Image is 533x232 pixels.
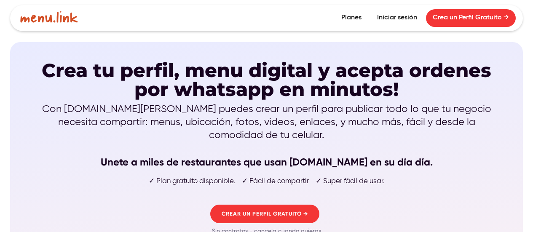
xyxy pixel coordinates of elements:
p: ✓ Super fácil de usar. [316,177,385,186]
h1: Crea tu perfil, menu digital y acepta ordenes por whatsapp en minutos! [39,61,494,99]
p: Con [DOMAIN_NAME][PERSON_NAME] puedes crear un perfil para publicar todo lo que tu negocio necesi... [39,103,494,169]
a: Planes [335,9,368,27]
p: ✓ Plan gratuito disponible. [149,177,235,186]
a: CREAR UN PERFIL GRATUITO → [210,205,319,223]
a: Iniciar sesión [370,9,424,27]
strong: Unete a miles de restaurantes que usan [DOMAIN_NAME] en su día día. [101,156,433,168]
p: ✓ Fácil de compartir [242,177,309,186]
a: Crea un Perfil Gratuito → [426,9,516,27]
